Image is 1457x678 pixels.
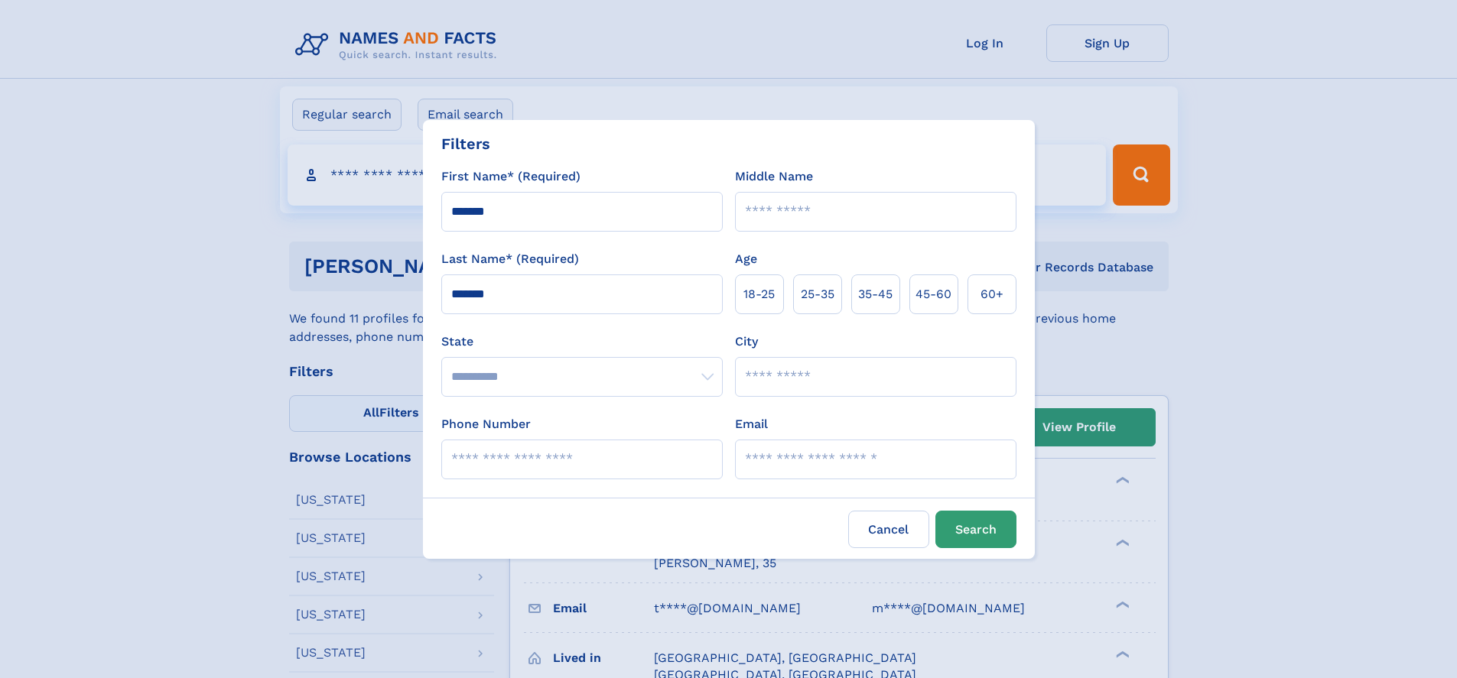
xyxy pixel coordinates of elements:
span: 35‑45 [858,285,893,303]
label: Phone Number [441,415,531,433]
span: 45‑60 [916,285,951,303]
span: 60+ [981,285,1003,303]
label: Age [735,250,757,268]
label: Last Name* (Required) [441,250,579,268]
span: 25‑35 [801,285,834,303]
label: Cancel [848,511,929,548]
label: State [441,333,723,351]
label: Middle Name [735,167,813,186]
label: Email [735,415,768,433]
label: First Name* (Required) [441,167,581,186]
div: Filters [441,132,490,155]
label: City [735,333,758,351]
span: 18‑25 [743,285,775,303]
button: Search [935,511,1016,548]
